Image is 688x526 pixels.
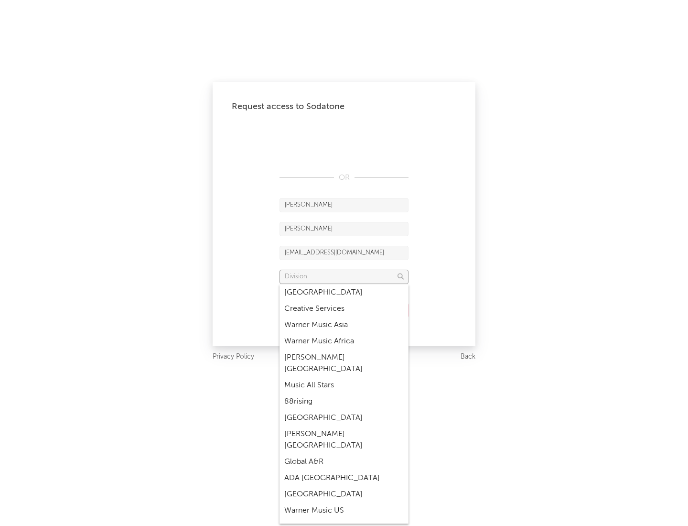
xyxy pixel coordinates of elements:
[279,454,408,470] div: Global A&R
[279,410,408,426] div: [GEOGRAPHIC_DATA]
[279,394,408,410] div: 88rising
[279,285,408,301] div: [GEOGRAPHIC_DATA]
[279,301,408,317] div: Creative Services
[279,426,408,454] div: [PERSON_NAME] [GEOGRAPHIC_DATA]
[279,377,408,394] div: Music All Stars
[279,317,408,333] div: Warner Music Asia
[279,350,408,377] div: [PERSON_NAME] [GEOGRAPHIC_DATA]
[279,503,408,519] div: Warner Music US
[232,101,456,112] div: Request access to Sodatone
[279,486,408,503] div: [GEOGRAPHIC_DATA]
[279,470,408,486] div: ADA [GEOGRAPHIC_DATA]
[461,351,475,363] a: Back
[279,333,408,350] div: Warner Music Africa
[279,198,408,212] input: First Name
[279,222,408,236] input: Last Name
[279,246,408,260] input: Email
[213,351,254,363] a: Privacy Policy
[279,172,408,184] div: OR
[279,270,408,284] input: Division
